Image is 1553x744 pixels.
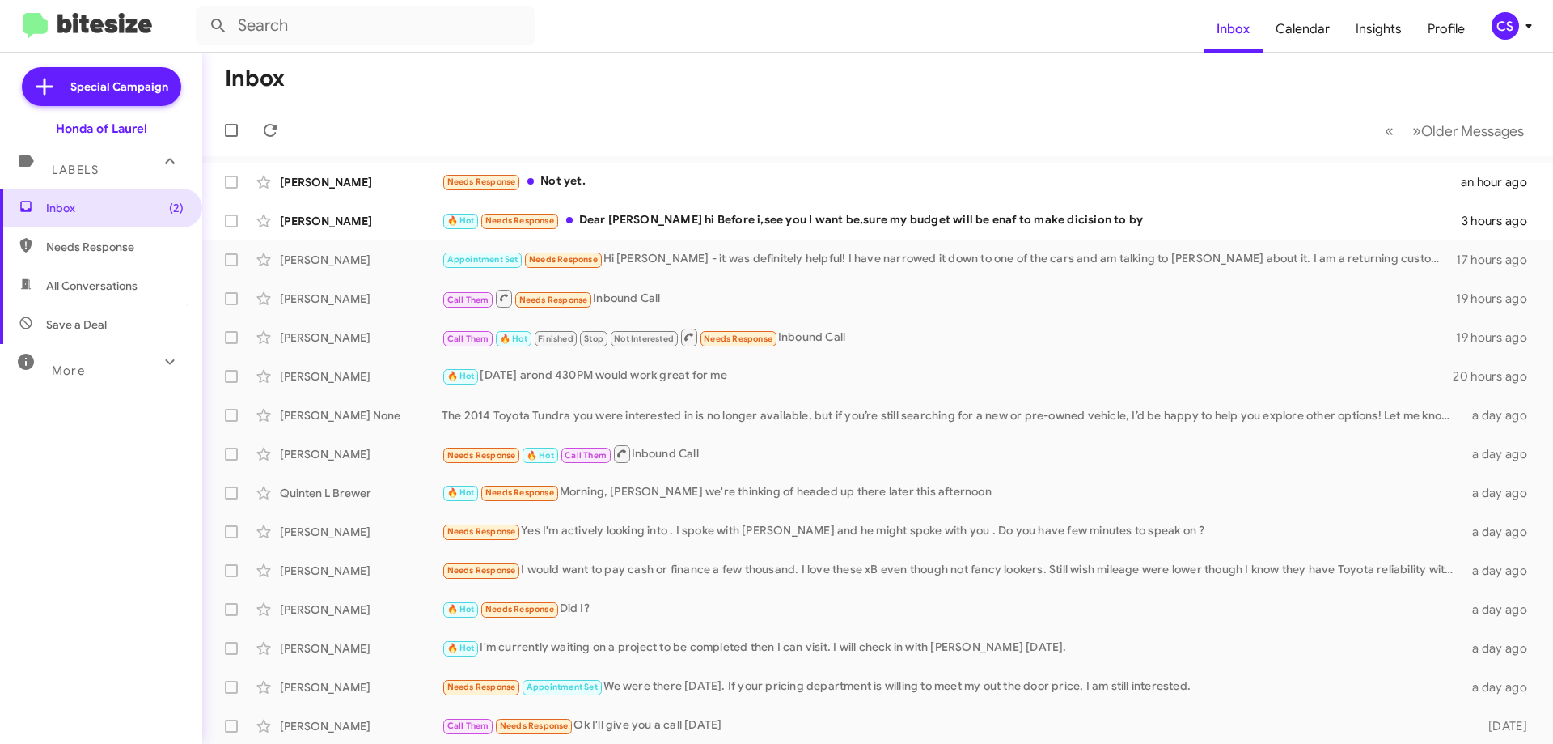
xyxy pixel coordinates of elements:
a: Profile [1415,6,1478,53]
span: 🔥 Hot [447,215,475,226]
div: [PERSON_NAME] [280,252,442,268]
div: Morning, [PERSON_NAME] we're thinking of headed up there later this afternoon [442,483,1462,502]
span: Needs Response [529,254,598,265]
h1: Inbox [225,66,285,91]
span: Older Messages [1421,122,1524,140]
a: Calendar [1263,6,1343,53]
div: [PERSON_NAME] [280,446,442,462]
a: Insights [1343,6,1415,53]
div: Did I? [442,600,1462,619]
button: Next [1403,114,1534,147]
span: Needs Response [485,604,554,614]
div: a day ago [1462,679,1540,695]
span: Labels [52,163,99,177]
span: Call Them [447,721,489,731]
div: Inbound Call [442,288,1456,308]
div: I'm currently waiting on a project to be completed then I can visit. I will check in with [PERSON... [442,639,1462,657]
span: Needs Response [485,215,554,226]
div: [DATE] [1462,718,1540,734]
span: Needs Response [519,295,588,305]
span: More [52,363,85,378]
span: Special Campaign [70,79,168,95]
span: Inbox [46,200,184,216]
div: 19 hours ago [1456,291,1540,307]
span: Finished [538,334,573,344]
div: a day ago [1462,602,1540,618]
span: (2) [169,200,184,216]
div: 20 hours ago [1453,368,1540,385]
span: 🔥 Hot [447,604,475,614]
div: 3 hours ago [1462,213,1540,229]
div: [DATE] arond 430PM would work great for me [442,367,1453,385]
button: Previous [1375,114,1403,147]
nav: Page navigation example [1376,114,1534,147]
span: Save a Deal [46,317,107,333]
div: Honda of Laurel [56,121,147,137]
div: [PERSON_NAME] [280,329,442,346]
div: [PERSON_NAME] [280,679,442,695]
div: a day ago [1462,485,1540,501]
div: Hi [PERSON_NAME] - it was definitely helpful! I have narrowed it down to one of the cars and am t... [442,250,1456,269]
div: [PERSON_NAME] [280,602,442,618]
div: The 2014 Toyota Tundra you were interested in is no longer available, but if you’re still searchi... [442,407,1462,423]
div: Dear [PERSON_NAME] hi Before i,see you I want be,sure my budget will be enaf to make dicision to by [442,211,1462,230]
input: Search [196,6,535,45]
div: an hour ago [1461,174,1540,190]
div: Inbound Call [442,327,1456,347]
div: Ok I'll give you a call [DATE] [442,716,1462,735]
span: Needs Response [447,526,516,537]
div: [PERSON_NAME] [280,563,442,579]
div: CS [1492,12,1519,40]
div: We were there [DATE]. If your pricing department is willing to meet my out the door price, I am s... [442,678,1462,696]
span: 🔥 Hot [447,371,475,381]
div: [PERSON_NAME] [280,213,442,229]
div: 17 hours ago [1456,252,1540,268]
button: CS [1478,12,1535,40]
span: Appointment Set [527,682,598,692]
span: Appointment Set [447,254,518,265]
div: [PERSON_NAME] [280,524,442,540]
span: 🔥 Hot [527,450,554,461]
span: « [1385,121,1394,141]
span: » [1412,121,1421,141]
span: Needs Response [447,682,516,692]
div: [PERSON_NAME] [280,174,442,190]
div: [PERSON_NAME] [280,718,442,734]
span: 🔥 Hot [500,334,527,344]
span: Call Them [447,334,489,344]
span: 🔥 Hot [447,643,475,653]
a: Inbox [1204,6,1263,53]
span: Needs Response [447,450,516,461]
a: Special Campaign [22,67,181,106]
div: a day ago [1462,446,1540,462]
span: Call Them [447,295,489,305]
div: Quinten L Brewer [280,485,442,501]
span: All Conversations [46,278,138,294]
div: a day ago [1462,640,1540,657]
span: Stop [584,334,603,344]
div: Yes I'm actively looking into . I spoke with [PERSON_NAME] and he might spoke with you . Do you h... [442,522,1462,541]
span: Needs Response [447,565,516,576]
div: [PERSON_NAME] [280,640,442,657]
span: Needs Response [447,176,516,187]
span: Needs Response [46,239,184,255]
div: a day ago [1462,563,1540,579]
div: a day ago [1462,407,1540,423]
div: Inbound Call [442,444,1462,464]
div: [PERSON_NAME] [280,368,442,385]
span: Needs Response [500,721,569,731]
span: 🔥 Hot [447,487,475,498]
div: a day ago [1462,524,1540,540]
span: Not Interested [614,334,674,344]
div: I would want to pay cash or finance a few thousand. I love these xB even though not fancy lookers... [442,561,1462,580]
div: 19 hours ago [1456,329,1540,346]
div: [PERSON_NAME] [280,291,442,307]
div: Not yet. [442,172,1461,191]
span: Needs Response [704,334,772,344]
span: Call Them [565,450,607,461]
span: Needs Response [485,487,554,498]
